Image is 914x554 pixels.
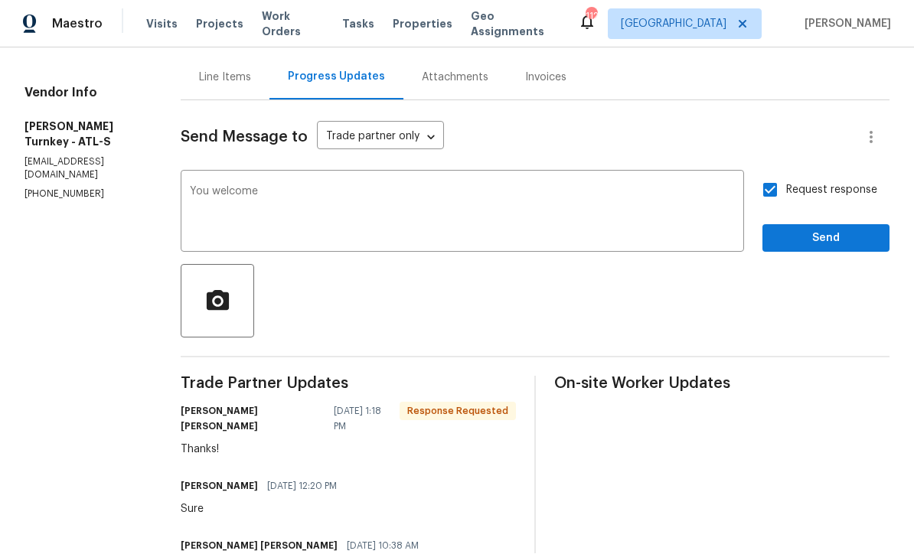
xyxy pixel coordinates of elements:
h6: [PERSON_NAME] [181,479,258,494]
span: Projects [196,17,243,32]
div: Thanks! [181,442,516,458]
h5: [PERSON_NAME] Turnkey - ATL-S [24,119,144,150]
span: Properties [393,17,452,32]
span: Maestro [52,17,103,32]
button: Send [762,225,890,253]
span: [DATE] 1:18 PM [334,404,390,435]
span: Visits [146,17,178,32]
div: Line Items [199,70,251,86]
div: Invoices [525,70,566,86]
div: 112 [586,9,596,24]
p: [PHONE_NUMBER] [24,188,144,201]
span: Work Orders [262,9,324,40]
span: [DATE] 10:38 AM [347,539,419,554]
span: Request response [786,183,877,199]
h6: [PERSON_NAME] [PERSON_NAME] [181,539,338,554]
span: Response Requested [401,404,514,419]
textarea: You welcome [190,187,735,240]
span: [DATE] 12:20 PM [267,479,337,494]
span: On-site Worker Updates [554,376,890,392]
span: Send Message to [181,130,308,145]
div: Sure [181,502,346,517]
span: [PERSON_NAME] [798,17,891,32]
span: Geo Assignments [471,9,560,40]
h4: Vendor Info [24,86,144,101]
h6: [PERSON_NAME] [PERSON_NAME] [181,404,325,435]
div: Trade partner only [317,125,444,151]
div: Attachments [422,70,488,86]
p: [EMAIL_ADDRESS][DOMAIN_NAME] [24,156,144,182]
span: [GEOGRAPHIC_DATA] [621,17,726,32]
span: Send [775,230,877,249]
div: Progress Updates [288,70,385,85]
span: Tasks [342,19,374,30]
span: Trade Partner Updates [181,376,516,392]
